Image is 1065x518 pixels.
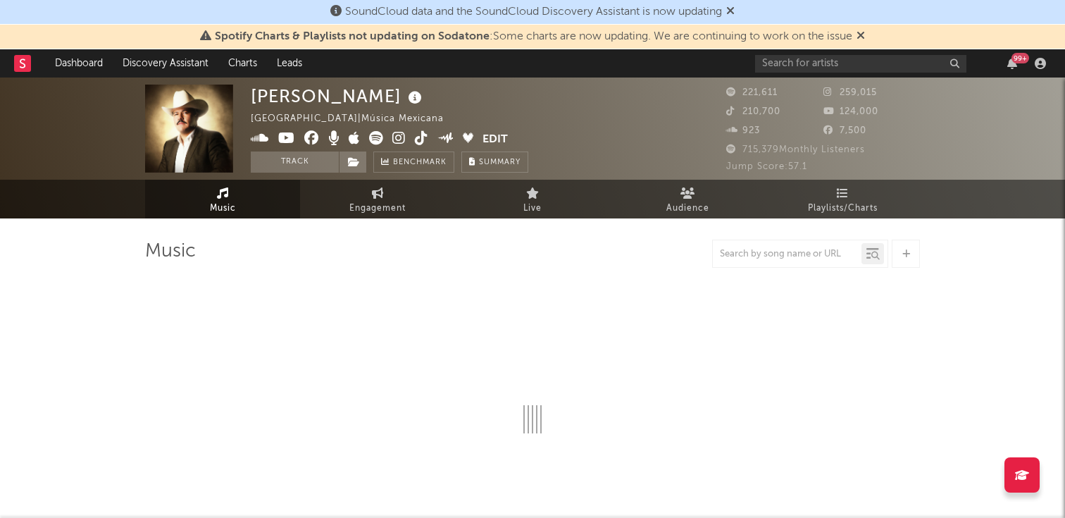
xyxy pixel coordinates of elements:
span: Spotify Charts & Playlists not updating on Sodatone [215,31,490,42]
button: Track [251,152,339,173]
a: Dashboard [45,49,113,78]
span: 221,611 [726,88,778,97]
span: Live [523,200,542,217]
div: 99 + [1011,53,1029,63]
button: 99+ [1007,58,1017,69]
button: Summary [461,152,528,173]
a: Benchmark [373,152,454,173]
span: Engagement [349,200,406,217]
span: 7,500 [823,126,866,135]
a: Charts [218,49,267,78]
span: Audience [666,200,709,217]
a: Leads [267,49,312,78]
span: Summary [479,159,521,166]
input: Search by song name or URL [713,249,861,260]
span: : Some charts are now updating. We are continuing to work on the issue [215,31,852,42]
span: 923 [726,126,760,135]
span: Dismiss [857,31,865,42]
span: Benchmark [393,154,447,171]
span: Music [210,200,236,217]
a: Music [145,180,300,218]
span: 259,015 [823,88,877,97]
span: SoundCloud data and the SoundCloud Discovery Assistant is now updating [345,6,722,18]
a: Live [455,180,610,218]
a: Audience [610,180,765,218]
a: Playlists/Charts [765,180,920,218]
span: Jump Score: 57.1 [726,162,807,171]
div: [PERSON_NAME] [251,85,425,108]
a: Discovery Assistant [113,49,218,78]
input: Search for artists [755,55,966,73]
span: Playlists/Charts [808,200,878,217]
span: 715,379 Monthly Listeners [726,145,865,154]
span: 210,700 [726,107,780,116]
button: Edit [482,131,508,149]
a: Engagement [300,180,455,218]
span: Dismiss [726,6,735,18]
span: 124,000 [823,107,878,116]
div: [GEOGRAPHIC_DATA] | Música Mexicana [251,111,460,128]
